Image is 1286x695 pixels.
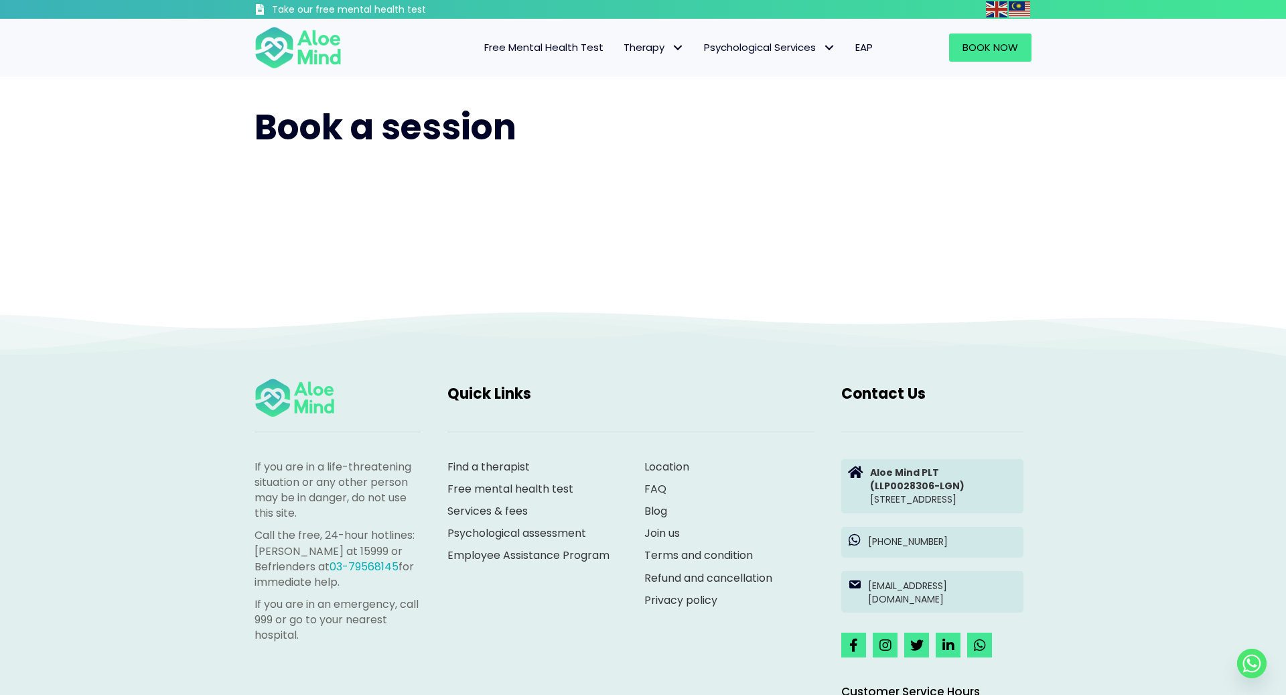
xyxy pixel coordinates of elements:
[1237,649,1267,678] a: Whatsapp
[868,535,1017,548] p: [PHONE_NUMBER]
[255,459,421,521] p: If you are in a life-threatening situation or any other person may be in danger, do not use this ...
[870,466,1017,507] p: [STREET_ADDRESS]
[447,459,530,475] a: Find a therapist
[855,40,873,54] span: EAP
[986,1,1009,17] a: English
[624,40,684,54] span: Therapy
[255,527,421,590] p: Call the free, 24-hour hotlines: [PERSON_NAME] at 15999 or Befrienders at for immediate help.
[447,525,586,541] a: Psychological assessment
[644,548,753,563] a: Terms and condition
[255,596,421,643] p: If you are in an emergency, call 999 or go to your nearest hospital.
[447,481,573,497] a: Free mental health test
[447,383,531,404] span: Quick Links
[870,466,939,479] strong: Aloe Mind PLT
[841,459,1023,513] a: Aloe Mind PLT(LLP0028306-LGN)[STREET_ADDRESS]
[644,525,680,541] a: Join us
[614,34,694,62] a: TherapyTherapy: submenu
[447,503,528,519] a: Services & fees
[255,3,498,19] a: Take our free mental health test
[330,559,399,574] a: 03-79568145
[868,579,1017,607] p: [EMAIL_ADDRESS][DOMAIN_NAME]
[1009,1,1031,17] a: Malay
[644,459,689,475] a: Location
[644,592,717,608] a: Privacy policy
[870,479,964,493] strong: (LLP0028306-LGN)
[668,38,687,58] span: Therapy: submenu
[644,503,667,519] a: Blog
[949,34,1031,62] a: Book Now
[841,571,1023,613] a: [EMAIL_ADDRESS][DOMAIN_NAME]
[845,34,883,62] a: EAP
[359,34,883,62] nav: Menu
[447,548,610,563] a: Employee Assistance Program
[694,34,845,62] a: Psychological ServicesPsychological Services: submenu
[986,1,1007,17] img: en
[1009,1,1030,17] img: ms
[474,34,614,62] a: Free Mental Health Test
[255,377,335,418] img: Aloe mind Logo
[962,40,1018,54] span: Book Now
[841,527,1023,558] a: [PHONE_NUMBER]
[272,3,498,17] h3: Take our free mental health test
[819,38,839,58] span: Psychological Services: submenu
[255,25,342,70] img: Aloe mind Logo
[841,383,926,404] span: Contact Us
[255,103,516,151] span: Book a session
[255,179,1031,279] iframe: Booking widget
[644,481,666,497] a: FAQ
[644,570,772,586] a: Refund and cancellation
[484,40,603,54] span: Free Mental Health Test
[704,40,835,54] span: Psychological Services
